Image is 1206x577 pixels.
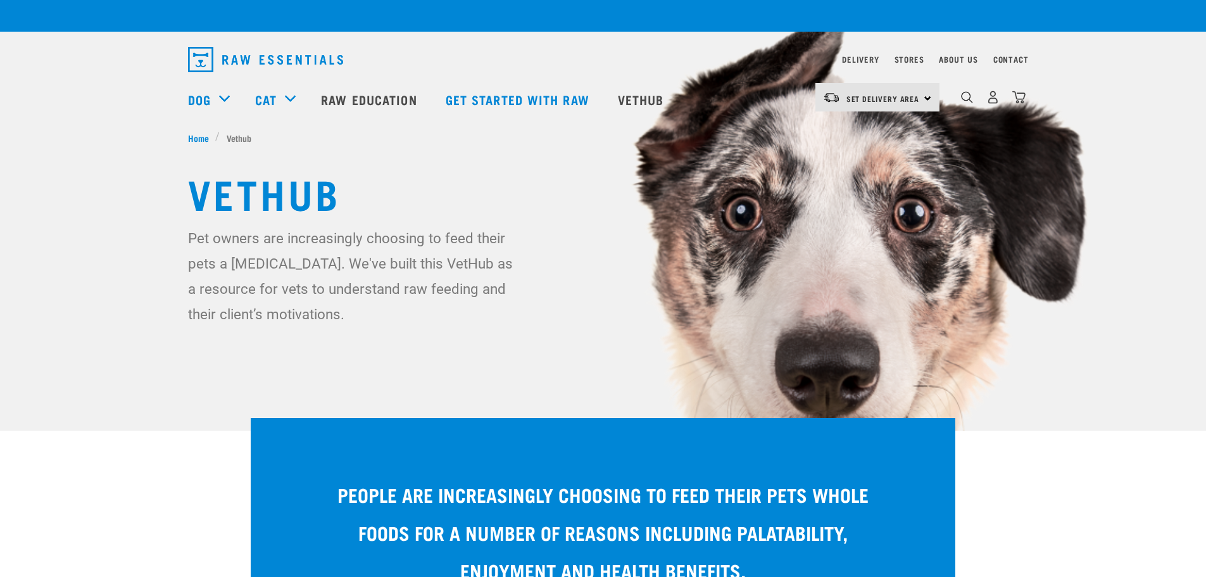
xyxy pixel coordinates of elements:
[993,57,1029,61] a: Contact
[823,92,840,103] img: van-moving.png
[605,74,680,125] a: Vethub
[255,90,277,109] a: Cat
[433,74,605,125] a: Get started with Raw
[939,57,977,61] a: About Us
[188,131,209,144] span: Home
[178,42,1029,77] nav: dropdown navigation
[188,131,1019,144] nav: breadcrumbs
[842,57,879,61] a: Delivery
[188,90,211,109] a: Dog
[846,96,920,101] span: Set Delivery Area
[1012,91,1026,104] img: home-icon@2x.png
[895,57,924,61] a: Stores
[308,74,432,125] a: Raw Education
[961,91,973,103] img: home-icon-1@2x.png
[986,91,1000,104] img: user.png
[188,170,1019,215] h1: Vethub
[188,131,216,144] a: Home
[188,225,520,327] p: Pet owners are increasingly choosing to feed their pets a [MEDICAL_DATA]. We've built this VetHub...
[188,47,343,72] img: Raw Essentials Logo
